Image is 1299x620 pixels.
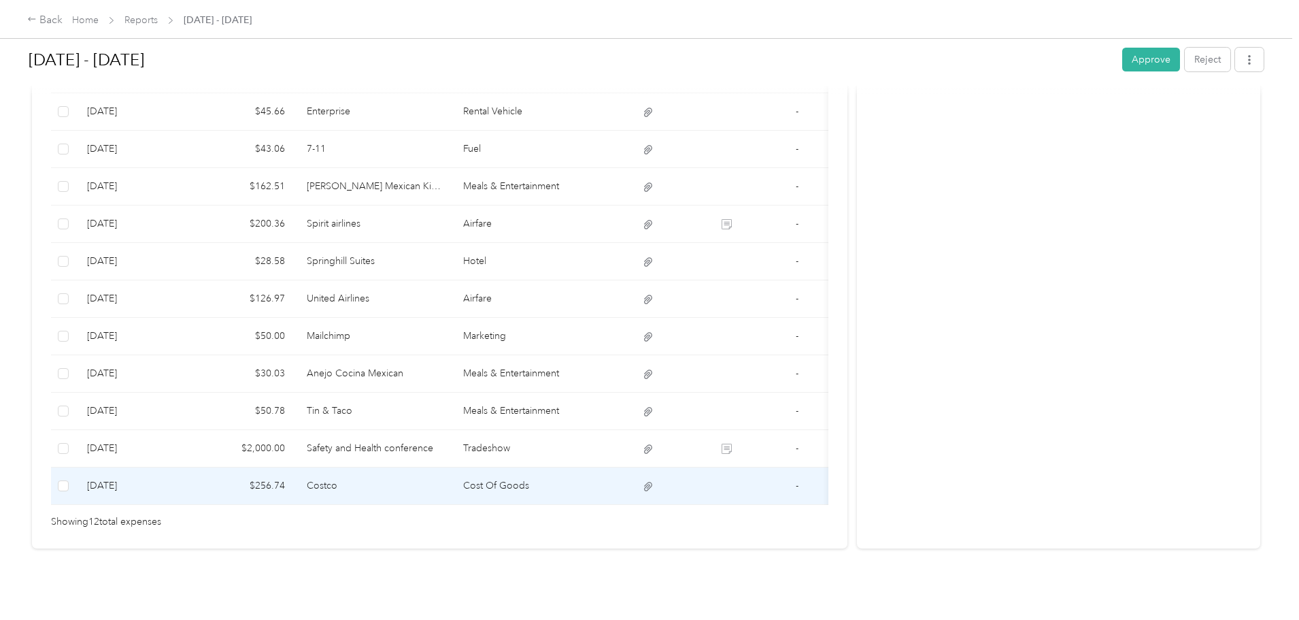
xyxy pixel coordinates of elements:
td: 8-28-2025 [76,131,194,168]
span: - [796,442,798,454]
td: - [766,393,828,430]
span: - [796,480,798,491]
td: 8-28-2025 [76,168,194,206]
td: - [766,243,828,280]
td: - [766,355,828,393]
td: 8-26-2025 [76,468,194,505]
span: - [796,143,798,154]
td: Costco [296,468,453,505]
td: Fuel [452,131,609,168]
td: Anejo Cocina Mexican [296,355,453,393]
td: 8-28-2025 [76,243,194,280]
span: - [796,293,798,304]
span: - [796,218,798,229]
td: $162.51 [194,168,296,206]
h1: Aug 25 - 31, 2025 [29,44,1113,76]
td: $30.03 [194,355,296,393]
td: 8-28-2025 [76,93,194,131]
td: Airfare [452,280,609,318]
td: 8-26-2025 [76,430,194,468]
td: Mailchimp [296,318,453,355]
td: 7-11 [296,131,453,168]
span: Showing 12 total expenses [51,515,161,529]
td: Don Julio Mexican Kitchen & Tequila Bar [296,168,453,206]
td: Meals & Entertainment [452,355,609,393]
td: United Airlines [296,280,453,318]
span: - [796,405,798,417]
td: $43.06 [194,131,296,168]
a: Reports [124,14,158,26]
td: $256.74 [194,468,296,505]
td: Enterprise [296,93,453,131]
td: $50.78 [194,393,296,430]
td: Springhill Suites [296,243,453,280]
button: Approve [1122,48,1180,71]
td: Tradeshow [452,430,609,468]
a: Home [72,14,99,26]
span: - [796,368,798,379]
td: - [766,168,828,206]
td: - [766,131,828,168]
td: $200.36 [194,206,296,243]
td: Cost Of Goods [452,468,609,505]
td: 8-28-2025 [76,206,194,243]
span: - [796,255,798,267]
td: $28.58 [194,243,296,280]
td: - [766,93,828,131]
span: - [796,330,798,342]
td: Spirit airlines [296,206,453,243]
td: - [766,280,828,318]
td: $45.66 [194,93,296,131]
td: $126.97 [194,280,296,318]
button: Reject [1185,48,1230,71]
td: Tin & Taco [296,393,453,430]
td: 8-27-2025 [76,393,194,430]
span: [DATE] - [DATE] [184,13,252,27]
td: Meals & Entertainment [452,393,609,430]
td: - [766,318,828,355]
td: Marketing [452,318,609,355]
span: - [796,180,798,192]
td: - [766,206,828,243]
td: 8-28-2025 [76,318,194,355]
td: Safety and Health conference [296,430,453,468]
td: Hotel [452,243,609,280]
td: $50.00 [194,318,296,355]
td: - [766,430,828,468]
span: - [796,105,798,117]
td: Airfare [452,206,609,243]
td: Meals & Entertainment [452,168,609,206]
div: Back [27,12,63,29]
iframe: Everlance-gr Chat Button Frame [1223,544,1299,620]
td: - [766,468,828,505]
td: $2,000.00 [194,430,296,468]
td: Rental Vehicle [452,93,609,131]
td: 8-27-2025 [76,355,194,393]
td: 8-28-2025 [76,280,194,318]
